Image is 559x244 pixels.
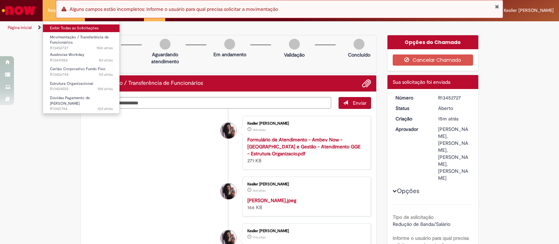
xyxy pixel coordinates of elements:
div: [PERSON_NAME], [PERSON_NAME], [PERSON_NAME], [PERSON_NAME] [438,126,471,182]
span: 8d atrás [99,58,113,63]
a: [PERSON_NAME].jpeg [247,197,296,204]
div: 271 KB [247,136,364,164]
ul: Requisições [43,21,120,114]
dt: Número [390,94,433,101]
p: Em andamento [213,51,246,58]
span: Enviar [353,100,366,106]
a: Página inicial [8,25,32,30]
p: Validação [284,51,305,58]
b: Tipo de solicitação [393,214,434,220]
span: Estrutura Organizacional [50,81,93,86]
dt: Aprovador [390,126,433,133]
span: R13421764 [50,106,113,112]
p: Aguardando atendimento [148,51,182,65]
span: 17m atrás [253,235,266,239]
a: Aberto R13426754 : Cartão Corporativo Fundo Fixo [43,65,120,78]
span: Kesller [PERSON_NAME] [504,7,554,13]
h2: Movimentação / Transferência de Funcionários Histórico de tíquete [86,80,203,87]
textarea: Digite sua mensagem aqui... [86,97,331,109]
span: Ausências Workday [50,52,84,57]
div: Kesller [PERSON_NAME] [247,182,364,186]
span: 16m atrás [253,188,266,193]
img: ServiceNow [1,3,37,17]
a: Aberto R13424552 : Estrutura Organizacional [43,80,120,93]
img: img-circle-grey.png [160,39,170,50]
time: 19/08/2025 07:57:10 [99,72,113,77]
div: Kesller Cristina Silva De Almeida [220,123,237,139]
dt: Status [390,105,433,112]
span: 16m atrás [253,128,266,132]
span: Requisições [48,7,72,14]
button: Fechar Notificação [495,4,499,9]
img: img-circle-grey.png [354,39,364,50]
img: img-circle-grey.png [224,39,235,50]
span: R13431026 [50,58,113,63]
a: Exibir Todas as Solicitações [43,24,120,32]
span: Dúvidas Pagamento de [PERSON_NAME] [50,95,90,106]
span: Sua solicitação foi enviada [393,79,450,85]
time: 27/08/2025 14:19:13 [253,128,266,132]
time: 18/08/2025 12:06:20 [97,86,113,91]
div: Kesller [PERSON_NAME] [247,229,364,233]
span: R13424552 [50,86,113,92]
div: Kesller Cristina Silva De Almeida [220,183,237,199]
span: R13426754 [50,72,113,77]
span: Movimentação / Transferência de Funcionários [50,35,109,45]
span: 10d atrás [97,86,113,91]
span: 12d atrás [97,106,113,111]
span: Alguns campos estão incompletos: informe o usuário para qual precisa solicitar a movimentação [70,6,278,12]
div: Kesller [PERSON_NAME] [247,121,364,126]
div: Opções do Chamado [387,35,479,49]
time: 27/08/2025 14:19:51 [438,116,458,122]
ul: Trilhas de página [5,21,368,34]
time: 15/08/2025 16:44:49 [97,106,113,111]
div: R13452727 [438,94,471,101]
div: Aberto [438,105,471,112]
p: Concluído [348,51,370,58]
time: 27/08/2025 14:19:13 [253,188,266,193]
a: Formulário de Atendimento - Ambev Now - [GEOGRAPHIC_DATA] e Gestão - Atendimento GGE - Estrutura ... [247,136,361,157]
span: Cartão Corporativo Fundo Fixo [50,66,106,72]
a: Aberto R13452727 : Movimentação / Transferência de Funcionários [43,34,120,49]
span: 15m atrás [438,116,458,122]
button: Enviar [339,97,371,109]
time: 27/08/2025 14:18:18 [253,235,266,239]
div: 27/08/2025 14:19:51 [438,115,471,122]
button: Cancelar Chamado [393,54,473,66]
span: R13452727 [50,45,113,51]
span: 15m atrás [96,45,113,51]
time: 20/08/2025 09:08:57 [99,58,113,63]
time: 27/08/2025 14:19:52 [96,45,113,51]
a: Aberto R13431026 : Ausências Workday [43,51,120,64]
span: Redução de Banda/Salário [393,221,450,227]
span: 9d atrás [99,72,113,77]
dt: Criação [390,115,433,122]
button: Adicionar anexos [362,79,371,88]
img: img-circle-grey.png [289,39,300,50]
a: Aberto R13421764 : Dúvidas Pagamento de Salário [43,94,120,109]
div: 166 KB [247,197,364,211]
